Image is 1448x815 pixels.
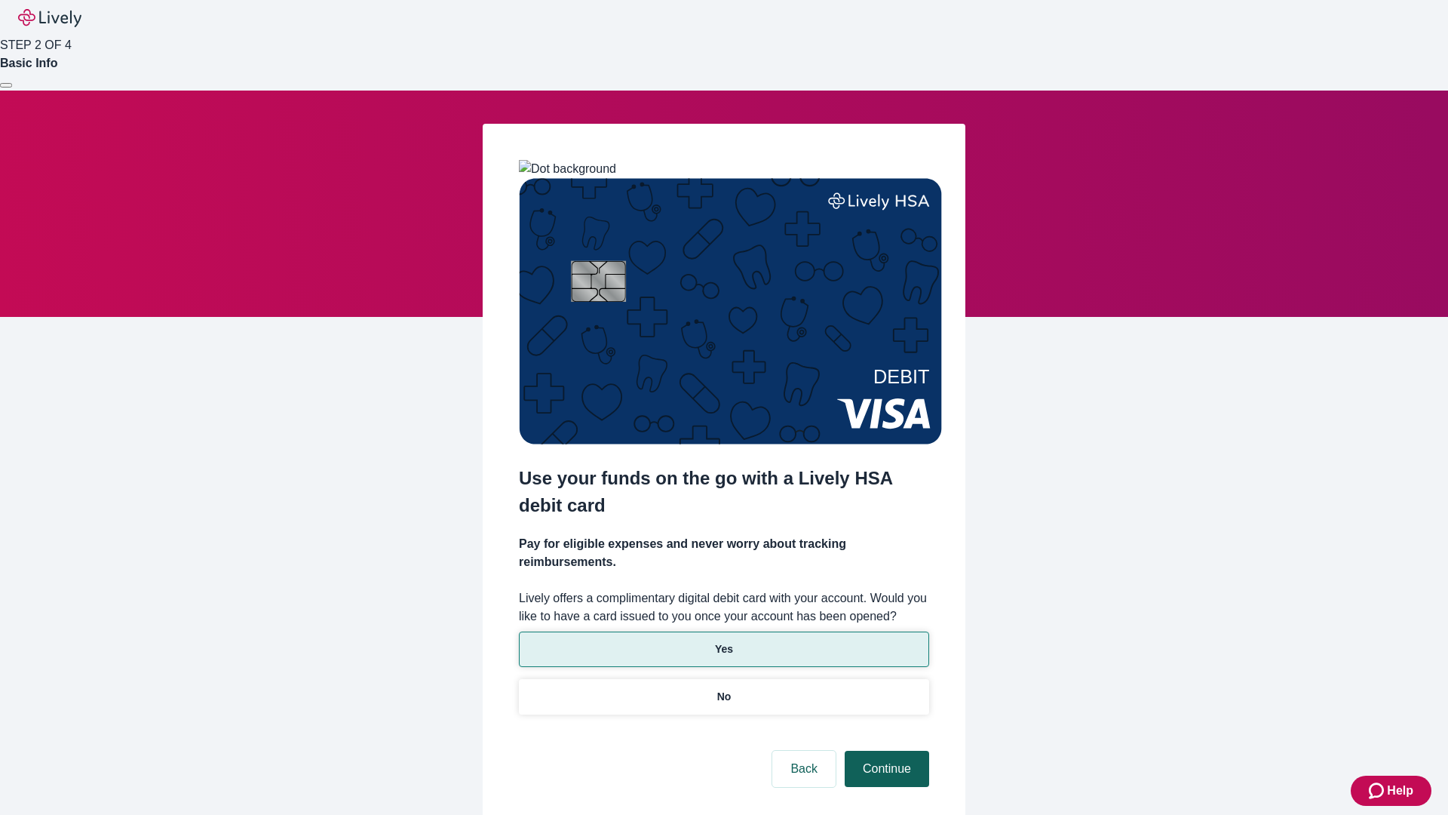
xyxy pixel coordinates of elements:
[519,535,929,571] h4: Pay for eligible expenses and never worry about tracking reimbursements.
[715,641,733,657] p: Yes
[519,465,929,519] h2: Use your funds on the go with a Lively HSA debit card
[1351,776,1431,806] button: Zendesk support iconHelp
[18,9,81,27] img: Lively
[1369,782,1387,800] svg: Zendesk support icon
[1387,782,1413,800] span: Help
[519,632,929,667] button: Yes
[519,679,929,715] button: No
[772,751,836,787] button: Back
[519,160,616,178] img: Dot background
[717,689,732,705] p: No
[519,178,942,444] img: Debit card
[845,751,929,787] button: Continue
[519,589,929,626] label: Lively offers a complimentary digital debit card with your account. Would you like to have a card...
